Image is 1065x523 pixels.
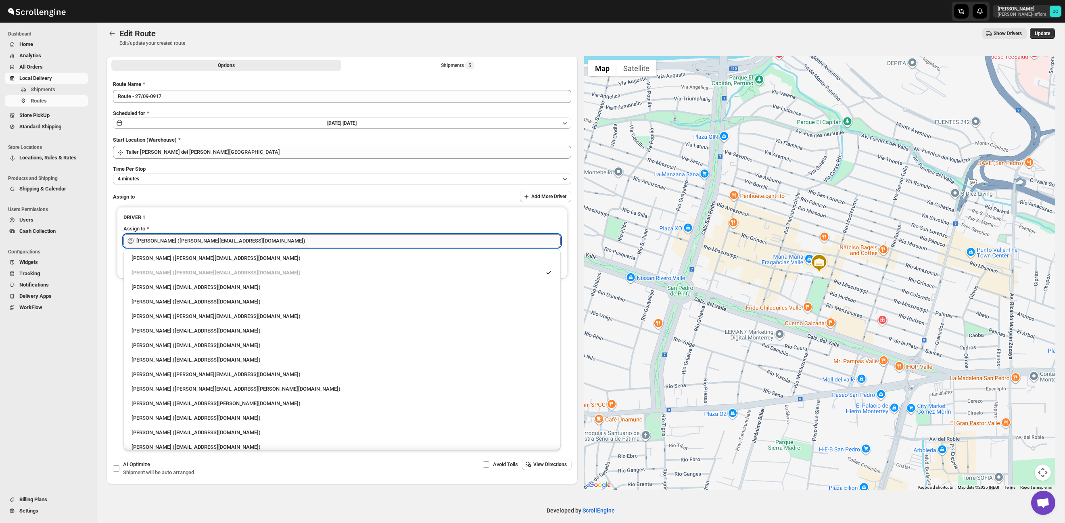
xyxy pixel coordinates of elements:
[132,356,553,364] div: [PERSON_NAME] ([EMAIL_ADDRESS][DOMAIN_NAME])
[113,90,571,103] input: Eg: Bengaluru Route
[998,12,1046,17] p: [PERSON_NAME]-inflora
[132,341,553,349] div: [PERSON_NAME] ([EMAIL_ADDRESS][DOMAIN_NAME])
[123,225,145,233] div: Assign to
[993,5,1062,18] button: User menu
[8,31,91,37] span: Dashboard
[5,505,88,517] button: Settings
[5,214,88,226] button: Users
[136,234,561,247] input: Search assignee
[123,213,561,222] h3: DRIVER 1
[583,507,615,514] a: ScrollEngine
[132,385,553,393] div: [PERSON_NAME] ([PERSON_NAME][EMAIL_ADDRESS][PERSON_NAME][DOMAIN_NAME])
[5,183,88,195] button: Shipping & Calendar
[132,429,553,437] div: [PERSON_NAME] ([EMAIL_ADDRESS][DOMAIN_NAME])
[520,191,571,202] button: Add More Driver
[19,41,33,47] span: Home
[8,144,91,151] span: Store Locations
[113,166,146,172] span: Time Per Stop
[106,74,578,379] div: All Route Options
[132,370,553,379] div: [PERSON_NAME] ([PERSON_NAME][EMAIL_ADDRESS][DOMAIN_NAME])
[123,381,561,395] li: Luby Saavedra (luby.saavedra@hotmail.com)
[123,461,150,467] span: AI Optimize
[998,6,1046,12] p: [PERSON_NAME]
[19,186,66,192] span: Shipping & Calendar
[1030,28,1055,39] button: Update
[132,298,553,306] div: [PERSON_NAME] ([EMAIL_ADDRESS][DOMAIN_NAME])
[19,217,33,223] span: Users
[1035,464,1051,481] button: Map camera controls
[522,459,572,470] button: View Directions
[123,439,561,454] li: Gregorio Figueroa (esmag1203@gmail.com)
[132,443,553,451] div: [PERSON_NAME] ([EMAIL_ADDRESS][DOMAIN_NAME])
[19,112,50,118] span: Store PickUp
[1031,491,1055,515] div: Open chat
[123,410,561,425] li: Federico Daes (fdaes@hotmail.com)
[982,28,1027,39] button: Show Drivers
[493,461,518,467] span: Avoid Tolls
[586,480,613,490] a: Open this area in Google Maps (opens a new window)
[123,252,561,265] li: Braulio Martinez (braulio@firefish.com.mx)
[123,308,561,323] li: Maruca Galvan (maruca@regalainflora.com)
[586,480,613,490] img: Google
[113,194,135,200] span: Assign to
[588,60,616,76] button: Show street map
[19,52,41,59] span: Analytics
[5,494,88,505] button: Billing Plans
[5,302,88,313] button: WorkFlow
[1035,30,1050,37] span: Update
[123,294,561,308] li: Roman Garcia (roman.garcia93@icloud.com)
[5,152,88,163] button: Locations, Rules & Rates
[132,327,553,335] div: [PERSON_NAME] ([EMAIL_ADDRESS][DOMAIN_NAME])
[119,40,185,46] p: Edit/update your created route
[19,123,61,130] span: Standard Shipping
[19,75,52,81] span: Local Delivery
[113,110,145,116] span: Scheduled for
[19,282,49,288] span: Notifications
[994,30,1022,37] span: Show Drivers
[5,257,88,268] button: Widgets
[5,291,88,302] button: Delivery Apps
[5,268,88,279] button: Tracking
[123,469,194,475] span: Shipment will be auto arranged
[132,283,553,291] div: [PERSON_NAME] ([EMAIL_ADDRESS][DOMAIN_NAME])
[343,60,573,71] button: Selected Shipments
[31,98,47,104] span: Routes
[19,228,56,234] span: Cash Collection
[19,155,77,161] span: Locations, Rules & Rates
[19,496,47,502] span: Billing Plans
[5,84,88,95] button: Shipments
[111,60,341,71] button: All Route Options
[19,259,38,265] span: Widgets
[132,269,541,277] div: [PERSON_NAME] ([PERSON_NAME][EMAIL_ADDRESS][DOMAIN_NAME])
[6,1,67,21] img: ScrollEngine
[31,86,55,92] span: Shipments
[468,62,471,69] span: 5
[123,366,561,381] li: Camilo Castro (camilo.casgry@icloud.com)
[132,312,553,320] div: [PERSON_NAME] ([PERSON_NAME][EMAIL_ADDRESS][DOMAIN_NAME])
[8,206,91,213] span: Users Permissions
[342,120,357,126] span: [DATE]
[5,95,88,107] button: Routes
[113,137,177,143] span: Start Location (Warehouse)
[8,249,91,255] span: Configurations
[123,352,561,366] li: Jusef Hernandez (jusef_ha@outlook.com)
[547,506,615,515] p: Developed by
[5,39,88,50] button: Home
[327,120,342,126] span: [DATE] |
[123,425,561,439] li: Esmeralda Treviño (etrevino@finpak.com.mx)
[19,304,42,310] span: WorkFlow
[1050,6,1061,17] span: DAVID CORONADO
[1020,485,1052,490] a: Report a map error
[113,81,141,87] span: Route Name
[132,400,553,408] div: [PERSON_NAME] ([EMAIL_ADDRESS][PERSON_NAME][DOMAIN_NAME])
[19,64,43,70] span: All Orders
[106,28,118,39] button: Routes
[5,226,88,237] button: Cash Collection
[1052,9,1058,14] text: DC
[5,61,88,73] button: All Orders
[19,270,40,276] span: Tracking
[441,61,474,69] div: Shipments
[118,176,139,182] span: 4 minutes
[5,50,88,61] button: Analytics
[616,60,656,76] button: Show satellite imagery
